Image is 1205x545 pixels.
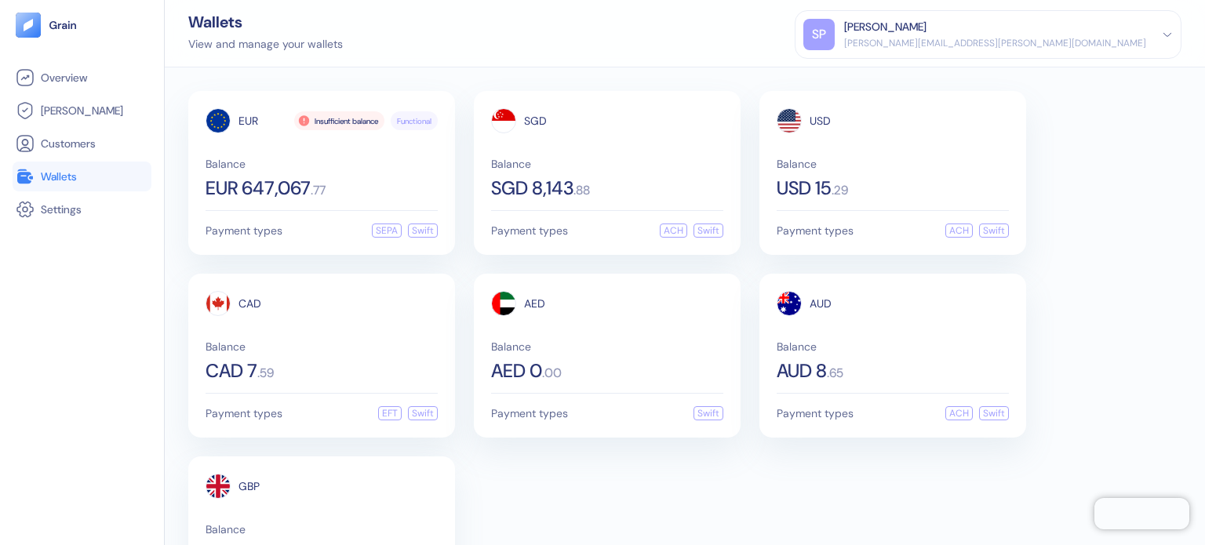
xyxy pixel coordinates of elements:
a: [PERSON_NAME] [16,101,148,120]
img: logo [49,20,78,31]
div: Insufficient balance [294,111,384,130]
span: . 65 [827,367,843,380]
span: Functional [397,115,431,127]
span: Overview [41,70,87,85]
div: View and manage your wallets [188,36,343,53]
a: Wallets [16,167,148,186]
div: Swift [694,223,723,238]
span: . 00 [542,367,562,380]
span: Payment types [491,225,568,236]
span: USD [810,115,831,126]
a: Customers [16,134,148,153]
span: SGD 8,143 [491,179,573,198]
span: AED 0 [491,362,542,380]
span: Balance [206,158,438,169]
span: AED [524,298,545,309]
a: Settings [16,200,148,219]
div: Swift [979,406,1009,420]
span: Payment types [777,408,854,419]
span: Balance [491,341,723,352]
div: ACH [945,406,973,420]
img: logo-tablet-V2.svg [16,13,41,38]
span: Customers [41,136,96,151]
span: . 77 [311,184,326,197]
span: EUR [238,115,258,126]
span: Payment types [206,408,282,419]
div: ACH [945,223,973,238]
span: USD 15 [777,179,832,198]
span: . 29 [832,184,848,197]
iframe: Chatra live chat [1094,498,1189,529]
span: Balance [491,158,723,169]
span: AUD [810,298,832,309]
span: . 88 [573,184,590,197]
div: Swift [408,406,438,420]
span: Payment types [777,225,854,236]
div: Swift [408,223,438,238]
div: EFT [378,406,402,420]
a: Overview [16,68,148,87]
span: CAD [238,298,261,309]
span: [PERSON_NAME] [41,103,123,118]
div: SP [803,19,835,50]
span: EUR 647,067 [206,179,311,198]
span: Balance [777,158,1009,169]
div: ACH [660,223,687,238]
div: Swift [979,223,1009,238]
span: Payment types [491,408,568,419]
div: SEPA [372,223,402,238]
span: AUD 8 [777,362,827,380]
div: [PERSON_NAME][EMAIL_ADDRESS][PERSON_NAME][DOMAIN_NAME] [844,36,1146,50]
span: Payment types [206,225,282,236]
div: Wallets [188,14,343,30]
span: Balance [206,341,438,352]
span: . 59 [257,367,274,380]
div: Swift [694,406,723,420]
span: Settings [41,202,82,217]
span: SGD [524,115,547,126]
span: Wallets [41,169,77,184]
div: [PERSON_NAME] [844,19,927,35]
span: Balance [206,524,438,535]
span: GBP [238,481,260,492]
span: CAD 7 [206,362,257,380]
span: Balance [777,341,1009,352]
